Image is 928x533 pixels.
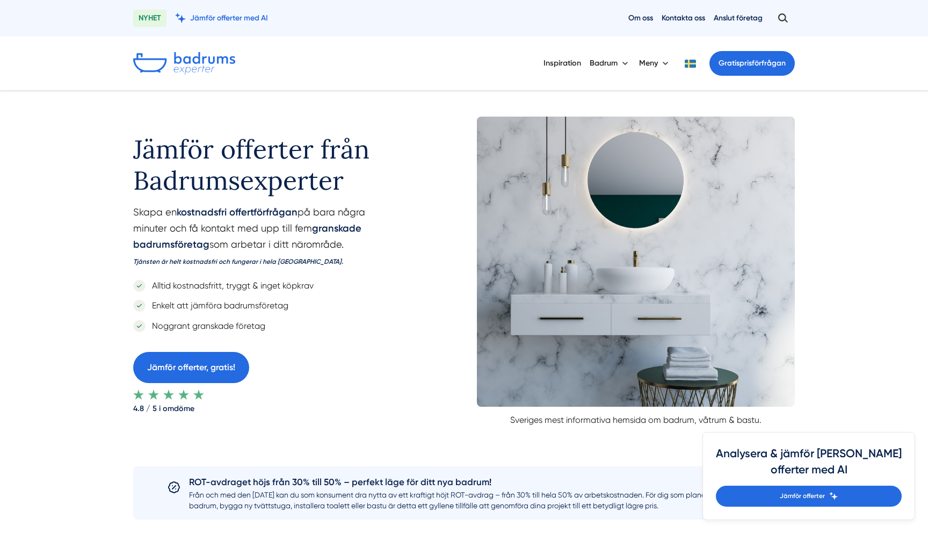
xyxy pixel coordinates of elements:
a: Gratisprisförfrågan [709,51,795,76]
i: Tjänsten är helt kostnadsfri och fungerar i hela [GEOGRAPHIC_DATA]. [133,258,343,265]
p: Alltid kostnadsfritt, tryggt & inget köpkrav [146,279,314,292]
p: Enkelt att jämföra badrumsföretag [146,299,288,312]
button: Öppna sök [771,9,795,28]
a: Anslut företag [714,13,763,23]
span: Gratis [719,59,740,68]
a: Jämför offerter med AI [175,13,268,23]
a: Kontakta oss [662,13,705,23]
span: Jämför offerter [780,491,825,501]
p: Från och med den [DATE] kan du som konsument dra nytta av ett kraftigt höjt ROT-avdrag – från 30%... [189,489,760,511]
img: Badrumsexperter omslagsbild [477,117,795,407]
a: Inspiration [543,49,581,77]
strong: 4.8 / 5 i omdöme [133,400,408,414]
h5: ROT-avdraget höjs från 30% till 50% – perfekt läge för ditt nya badrum! [189,475,760,489]
p: Noggrant granskade företag [146,319,265,333]
p: Skapa en på bara några minuter och få kontakt med upp till fem som arbetar i ditt närområde. [133,204,408,273]
h1: Jämför offerter från Badrumsexperter [133,117,408,204]
span: NYHET [133,10,166,27]
strong: kostnadsfri offertförfrågan [177,206,298,218]
img: Badrumsexperter.se logotyp [133,52,235,75]
span: Jämför offerter med AI [190,13,268,23]
button: Badrum [590,49,630,77]
a: Om oss [628,13,653,23]
a: Jämför offerter, gratis! [133,352,249,383]
button: Meny [639,49,671,77]
p: Sveriges mest informativa hemsida om badrum, våtrum & bastu. [477,407,795,427]
h4: Analysera & jämför [PERSON_NAME] offerter med AI [716,445,902,486]
a: Jämför offerter [716,486,902,507]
